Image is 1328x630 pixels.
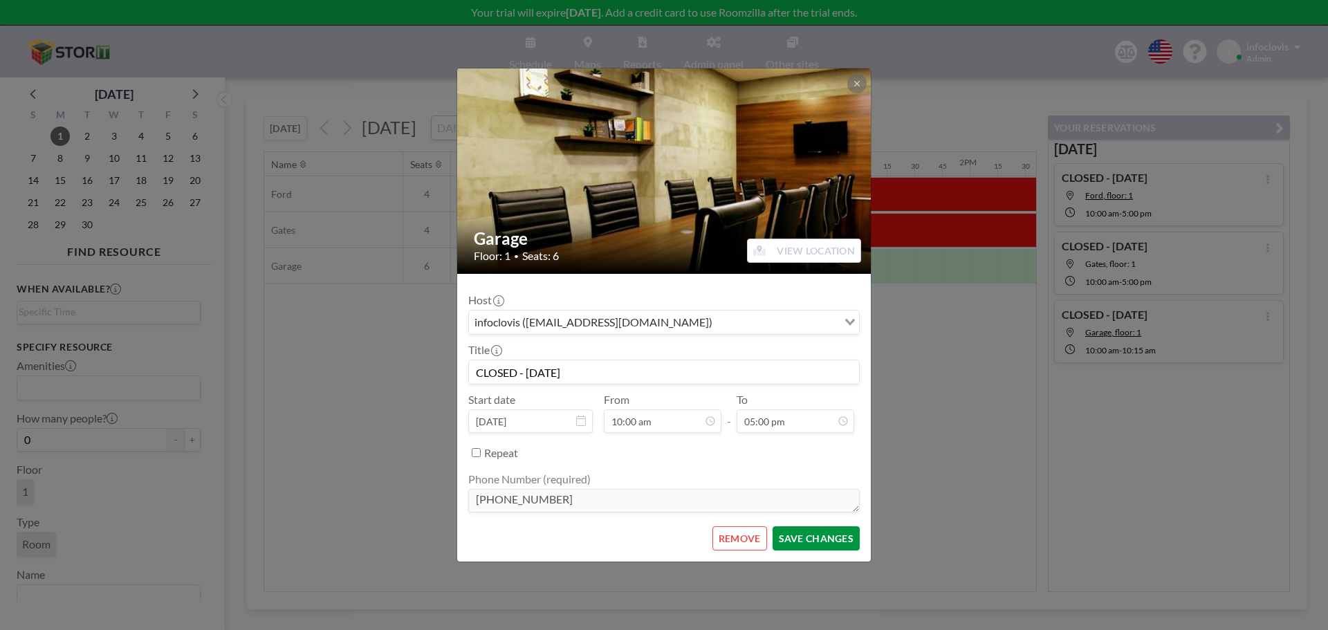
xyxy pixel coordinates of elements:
span: infoclovis ([EMAIL_ADDRESS][DOMAIN_NAME]) [472,313,715,331]
div: Search for option [469,311,859,334]
span: Floor: 1 [474,249,510,263]
label: Start date [468,393,515,407]
input: Search for option [717,313,836,331]
label: Host [468,293,503,307]
span: Seats: 6 [522,249,559,263]
label: From [604,393,629,407]
span: • [514,251,519,261]
button: REMOVE [712,526,767,550]
input: (No title) [469,360,859,384]
button: SAVE CHANGES [773,526,860,550]
button: VIEW LOCATION [747,239,861,263]
label: Repeat [484,446,518,460]
span: - [727,398,731,428]
label: To [737,393,748,407]
label: Title [468,343,501,357]
h2: Garage [474,228,856,249]
img: 537.jpg [457,33,872,310]
label: Phone Number (required) [468,472,591,486]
